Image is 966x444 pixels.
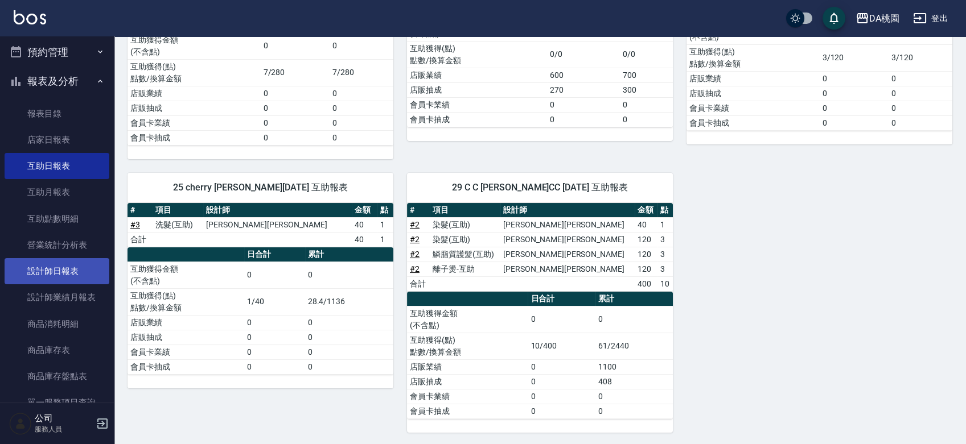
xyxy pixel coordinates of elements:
td: 408 [595,374,673,389]
button: 登出 [909,8,952,29]
th: 金額 [352,203,377,218]
td: 0 [528,359,595,374]
td: 會員卡抽成 [128,359,244,374]
td: 互助獲得金額 (不含點) [407,306,528,333]
a: 互助月報表 [5,179,109,205]
div: DA桃園 [869,11,899,26]
td: 0/0 [620,41,673,68]
td: 1 [377,217,393,232]
td: 61/2440 [595,333,673,359]
td: 0 [889,86,952,101]
td: 40 [352,217,377,232]
td: 1 [657,217,673,232]
p: 服務人員 [35,424,93,434]
th: 項目 [153,203,203,218]
table: a dense table [128,18,393,146]
td: 合計 [407,276,430,291]
td: 鱗脂質護髮(互助) [430,247,500,262]
td: 270 [547,82,620,97]
a: 互助點數明細 [5,206,109,232]
td: 0 [620,97,673,112]
a: 店家日報表 [5,127,109,153]
td: 3 [657,247,673,262]
td: 0 [820,115,889,130]
td: 互助獲得(點) 點數/換算金額 [407,41,547,68]
td: 會員卡抽成 [407,112,547,127]
th: 點 [657,203,673,218]
td: 0/0 [547,41,620,68]
td: 0 [595,389,673,404]
a: 設計師日報表 [5,258,109,284]
td: 0 [820,101,889,115]
td: 0 [305,262,393,288]
th: 累計 [595,292,673,306]
td: [PERSON_NAME][PERSON_NAME] [203,217,352,232]
td: 7/280 [261,59,330,86]
td: 0 [244,330,305,345]
td: 28.4/1136 [305,288,393,315]
td: 0 [330,115,393,130]
td: 1100 [595,359,673,374]
th: 日合計 [528,292,595,306]
td: 120 [635,262,657,276]
td: 0 [595,306,673,333]
th: 日合計 [244,247,305,262]
td: 40 [635,217,657,232]
td: 0 [261,115,330,130]
a: #3 [130,220,140,229]
td: 離子燙-互助 [430,262,500,276]
td: 互助獲得金額 (不含點) [128,32,261,59]
td: 0 [547,112,620,127]
a: 報表目錄 [5,101,109,127]
a: 單一服務項目查詢 [5,389,109,416]
td: 互助獲得(點) 點數/換算金額 [687,44,820,71]
td: 40 [352,232,377,247]
td: 10/400 [528,333,595,359]
td: 互助獲得(點) 點數/換算金額 [407,333,528,359]
th: 累計 [305,247,393,262]
td: 0 [244,345,305,359]
a: 商品庫存盤點表 [5,363,109,389]
td: 店販抽成 [407,82,547,97]
button: DA桃園 [851,7,904,30]
a: #2 [410,220,420,229]
td: 店販業績 [128,86,261,101]
a: 商品庫存表 [5,337,109,363]
td: 會員卡業績 [128,115,261,130]
button: save [823,7,845,30]
td: 0 [305,330,393,345]
td: [PERSON_NAME][PERSON_NAME] [500,247,634,262]
td: 0 [889,71,952,86]
td: 0 [305,359,393,374]
td: 120 [635,247,657,262]
td: 0 [820,86,889,101]
a: #2 [410,235,420,244]
td: 3 [657,232,673,247]
td: 300 [620,82,673,97]
td: 0 [528,389,595,404]
td: 0 [528,374,595,389]
td: 染髮(互助) [430,217,500,232]
td: 店販抽成 [687,86,820,101]
td: 店販抽成 [128,330,244,345]
td: 0 [547,97,620,112]
span: 29 C C [PERSON_NAME]CC [DATE] 互助報表 [421,182,659,193]
a: 設計師業績月報表 [5,284,109,310]
td: 會員卡業績 [407,97,547,112]
td: 10 [657,276,673,291]
td: 120 [635,232,657,247]
th: 點 [377,203,393,218]
td: 店販業績 [687,71,820,86]
td: 1 [377,232,393,247]
th: # [128,203,153,218]
td: 互助獲得金額 (不含點) [128,262,244,288]
td: 0 [261,32,330,59]
td: 600 [547,68,620,82]
td: 0 [261,101,330,115]
td: 會員卡抽成 [687,115,820,130]
a: #2 [410,264,420,273]
img: Person [9,412,32,435]
td: 會員卡抽成 [128,130,261,145]
table: a dense table [128,203,393,247]
td: 會員卡業績 [128,345,244,359]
